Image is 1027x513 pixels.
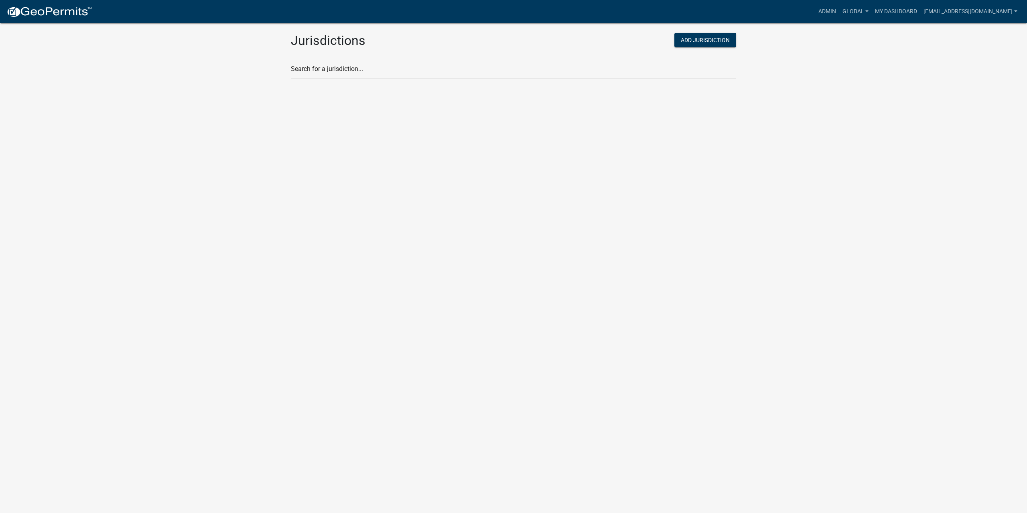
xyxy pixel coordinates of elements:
[291,33,507,48] h2: Jurisdictions
[920,4,1021,19] a: [EMAIL_ADDRESS][DOMAIN_NAME]
[872,4,920,19] a: My Dashboard
[815,4,839,19] a: Admin
[674,33,736,47] button: Add Jurisdiction
[839,4,872,19] a: Global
